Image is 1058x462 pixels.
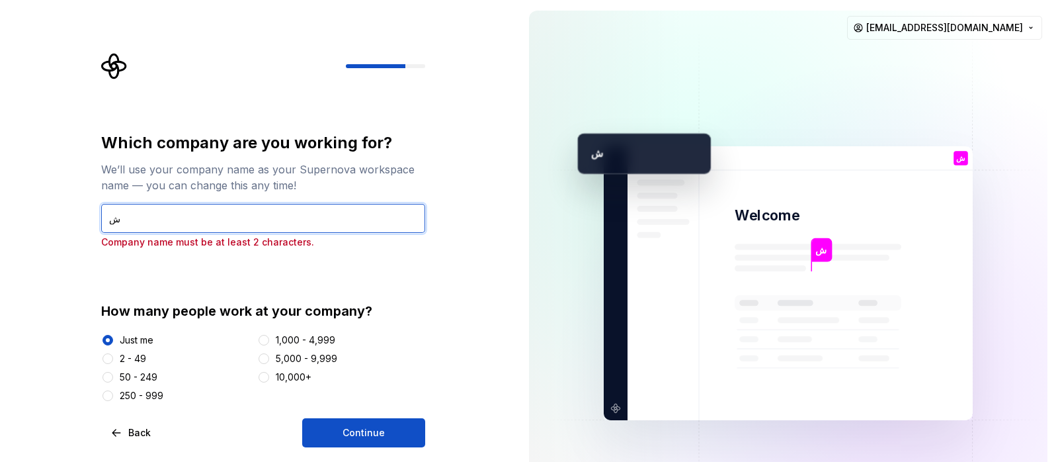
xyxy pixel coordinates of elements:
[128,426,151,439] span: Back
[120,352,146,365] div: 2 - 49
[120,389,163,402] div: 250 - 999
[101,162,425,193] div: We’ll use your company name as your Supernova workspace name — you can change this any time!
[101,302,425,320] div: How many people work at your company?
[276,371,311,384] div: 10,000+
[847,16,1042,40] button: [EMAIL_ADDRESS][DOMAIN_NAME]
[101,204,425,233] input: Company name
[101,418,162,447] button: Back
[276,352,337,365] div: 5,000 - 9,999
[956,155,965,162] p: ش
[101,53,128,79] svg: Supernova Logo
[584,145,603,162] p: ش
[276,334,335,347] div: 1,000 - 4,999
[120,371,157,384] div: 50 - 249
[866,21,1023,34] span: [EMAIL_ADDRESS][DOMAIN_NAME]
[101,236,425,249] p: Company name must be at least 2 characters.
[120,334,153,347] div: Just me
[101,132,425,154] div: Which company are you working for?
[343,426,385,439] span: Continue
[735,206,799,225] p: Welcome
[815,243,827,257] p: ش
[302,418,425,447] button: Continue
